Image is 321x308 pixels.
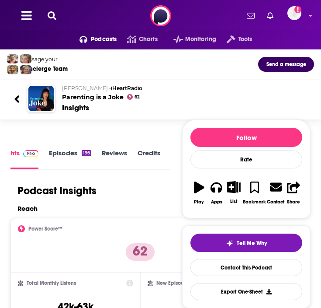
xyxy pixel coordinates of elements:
a: Logged in as megcassidy [287,6,307,25]
button: Export One-Sheet [190,283,302,300]
div: Contact [267,199,284,205]
span: Charts [139,33,158,45]
h2: Power Score™ [28,226,62,232]
div: Apps [211,199,222,205]
button: Follow [190,128,302,147]
span: Tools [238,33,252,45]
a: Episodes196 [49,149,91,168]
span: Tell Me Why [237,240,267,247]
button: Play [190,175,208,210]
img: Jules Profile [20,54,31,63]
div: Rate [190,150,302,168]
div: Insights [62,103,89,112]
div: Bookmark [243,199,266,205]
div: List [230,199,237,204]
div: Share [287,199,300,205]
h2: Parenting is a Joke [62,85,307,101]
button: Apps [208,175,225,210]
button: open menu [216,32,252,46]
span: 62 [135,95,140,99]
img: Parenting is a Joke [28,86,54,111]
a: Contact [266,175,285,210]
a: Show notifications dropdown [243,8,258,23]
span: [PERSON_NAME] [62,85,108,91]
h1: Podcast Insights [17,184,97,197]
svg: Add a profile image [294,6,301,13]
a: Charts [117,32,157,46]
h2: Total Monthly Listens [27,280,76,286]
span: Monitoring [185,33,216,45]
a: iHeartRadio [111,85,142,91]
h2: New Episode Listens [156,280,204,286]
button: Bookmark [242,175,266,210]
a: Contact This Podcast [190,259,302,276]
button: Send a message [258,57,314,72]
div: Play [194,199,204,205]
img: Podchaser - Follow, Share and Rate Podcasts [150,5,171,26]
img: Podchaser Pro [23,150,38,157]
button: List [225,175,243,210]
img: Sydney Profile [7,54,18,63]
img: Barbara Profile [20,65,31,74]
h2: Reach [17,204,38,213]
div: 196 [82,150,91,156]
div: Concierge Team [21,65,68,73]
button: open menu [69,32,117,46]
span: • [109,85,142,91]
button: Share [285,175,302,210]
button: open menu [163,32,216,46]
a: Reviews [102,149,127,168]
span: Podcasts [91,33,117,45]
a: Credits [138,149,160,168]
a: Show notifications dropdown [263,8,277,23]
img: Jon Profile [7,65,18,74]
span: Logged in as megcassidy [287,6,301,20]
button: tell me why sparkleTell Me Why [190,234,302,252]
img: tell me why sparkle [226,240,233,247]
p: 62 [126,243,155,261]
div: Message your [21,56,68,63]
img: User Profile [287,6,301,20]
